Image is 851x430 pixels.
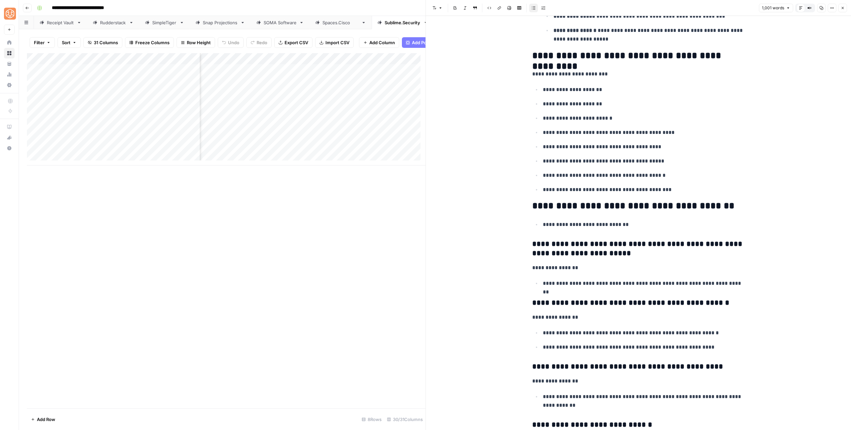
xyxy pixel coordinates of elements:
[4,37,15,48] a: Home
[246,37,272,48] button: Redo
[385,19,421,26] div: [DOMAIN_NAME]
[402,37,452,48] button: Add Power Agent
[94,39,118,46] span: 31 Columns
[4,80,15,90] a: Settings
[4,133,14,143] div: What's new?
[228,39,239,46] span: Undo
[759,4,793,12] button: 1,001 words
[4,5,15,22] button: Workspace: SimpleTiger
[4,48,15,58] a: Browse
[100,19,126,26] div: Rudderstack
[27,414,59,425] button: Add Row
[285,39,308,46] span: Export CSV
[187,39,211,46] span: Row Height
[58,37,81,48] button: Sort
[218,37,244,48] button: Undo
[4,132,15,143] button: What's new?
[152,19,177,26] div: SimpleTiger
[83,37,122,48] button: 31 Columns
[190,16,251,29] a: Snap Projections
[177,37,215,48] button: Row Height
[359,414,384,425] div: 8 Rows
[47,19,74,26] div: Receipt Vault
[30,37,55,48] button: Filter
[264,19,297,26] div: SOMA Software
[274,37,312,48] button: Export CSV
[62,39,70,46] span: Sort
[4,69,15,80] a: Usage
[369,39,395,46] span: Add Column
[762,5,784,11] span: 1,001 words
[309,16,372,29] a: [DOMAIN_NAME]
[257,39,267,46] span: Redo
[87,16,139,29] a: Rudderstack
[372,16,434,29] a: [DOMAIN_NAME]
[125,37,174,48] button: Freeze Columns
[135,39,170,46] span: Freeze Columns
[322,19,359,26] div: [DOMAIN_NAME]
[4,122,15,132] a: AirOps Academy
[203,19,238,26] div: Snap Projections
[34,39,45,46] span: Filter
[34,16,87,29] a: Receipt Vault
[359,37,399,48] button: Add Column
[139,16,190,29] a: SimpleTiger
[384,414,425,425] div: 30/31 Columns
[325,39,349,46] span: Import CSV
[315,37,354,48] button: Import CSV
[251,16,309,29] a: SOMA Software
[37,416,55,423] span: Add Row
[4,58,15,69] a: Your Data
[412,39,448,46] span: Add Power Agent
[4,143,15,154] button: Help + Support
[4,8,16,20] img: SimpleTiger Logo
